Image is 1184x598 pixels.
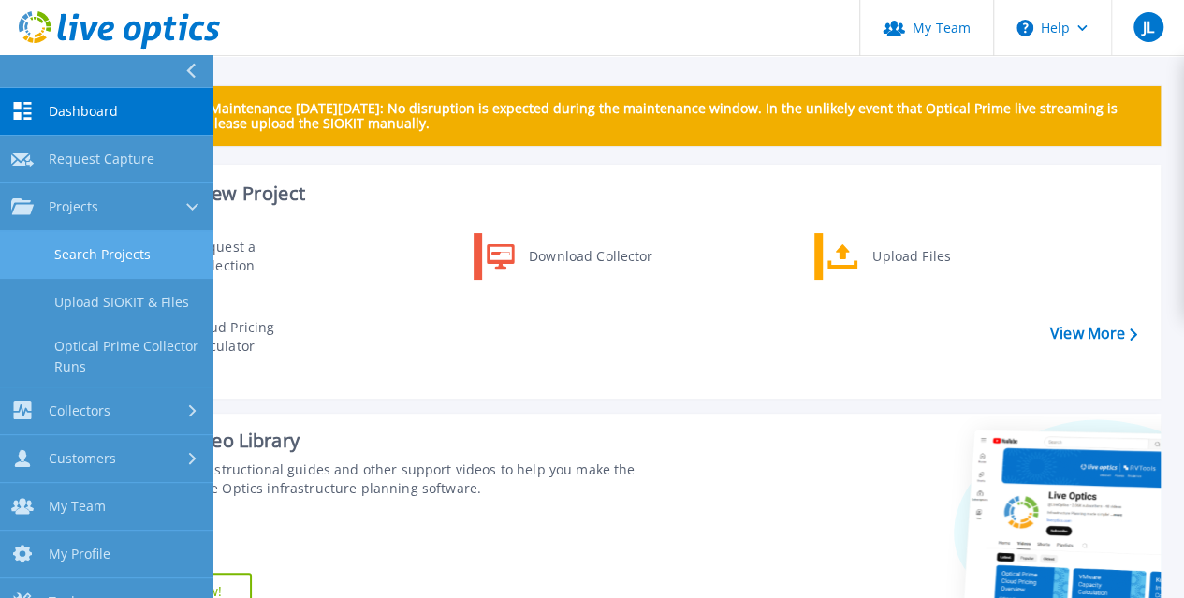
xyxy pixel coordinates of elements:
[49,450,116,467] span: Customers
[1142,20,1153,35] span: JL
[110,460,665,498] div: Find tutorials, instructional guides and other support videos to help you make the most of your L...
[49,103,118,120] span: Dashboard
[183,238,319,275] div: Request a Collection
[110,429,665,453] div: Support Video Library
[519,238,661,275] div: Download Collector
[139,101,1146,131] p: Scheduled Maintenance [DATE][DATE]: No disruption is expected during the maintenance window. In t...
[474,233,665,280] a: Download Collector
[132,314,324,360] a: Cloud Pricing Calculator
[863,238,1001,275] div: Upload Files
[1050,325,1137,343] a: View More
[133,183,1136,204] h3: Start a New Project
[181,318,319,356] div: Cloud Pricing Calculator
[49,402,110,419] span: Collectors
[814,233,1006,280] a: Upload Files
[49,151,154,168] span: Request Capture
[49,498,106,515] span: My Team
[49,546,110,562] span: My Profile
[49,198,98,215] span: Projects
[132,233,324,280] a: Request a Collection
